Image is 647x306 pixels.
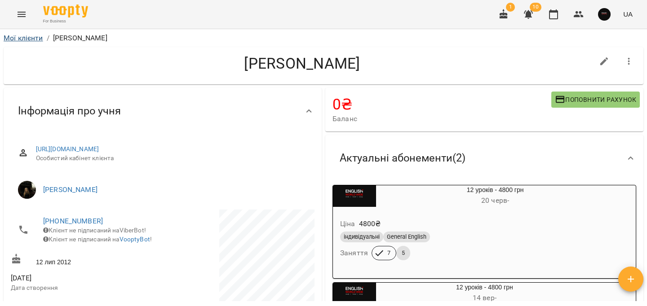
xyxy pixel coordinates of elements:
[43,185,97,194] a: [PERSON_NAME]
[551,92,640,108] button: Поповнити рахунок
[9,252,163,268] div: 12 лип 2012
[53,33,107,44] p: [PERSON_NAME]
[376,283,593,304] div: 12 уроків - 4800 грн
[506,3,515,12] span: 1
[332,114,551,124] span: Баланс
[4,88,322,134] div: Інформація про учня
[481,196,509,205] span: 20 черв -
[340,247,368,259] h6: Заняття
[43,4,88,17] img: Voopty Logo
[18,104,121,118] span: Інформація про учня
[340,233,383,241] span: індивідуальні
[11,273,161,284] span: [DATE]
[4,34,43,42] a: Мої клієнти
[598,8,611,21] img: 5eed76f7bd5af536b626cea829a37ad3.jpg
[555,94,636,105] span: Поповнити рахунок
[396,249,410,257] span: 5
[340,151,465,165] span: Актуальні абонементи ( 2 )
[340,218,355,230] h6: Ціна
[333,185,614,271] button: 12 уроків - 4800 грн20 черв- Ціна4800₴індивідуальніGeneral EnglishЗаняття75
[333,185,376,207] div: 12 уроків - 4800 грн
[47,33,49,44] li: /
[43,217,103,225] a: [PHONE_NUMBER]
[376,185,614,207] div: 12 уроків - 4800 грн
[325,135,643,181] div: Актуальні абонементи(2)
[43,18,88,24] span: For Business
[383,233,430,241] span: General English
[11,54,594,73] h4: [PERSON_NAME]
[36,145,99,153] a: [URL][DOMAIN_NAME]
[530,3,541,12] span: 10
[36,154,307,163] span: Особистий кабінет клієнта
[43,227,146,234] span: Клієнт не підписаний на ViberBot!
[43,236,152,243] span: Клієнт не підписаний на !
[120,236,150,243] a: VooptyBot
[620,6,636,22] button: UA
[382,249,396,257] span: 7
[623,9,633,19] span: UA
[473,293,496,302] span: 14 вер -
[332,95,551,114] h4: 0 ₴
[11,284,161,293] p: Дата створення
[4,33,643,44] nav: breadcrumb
[11,4,32,25] button: Menu
[18,181,36,199] img: Глеб Христина Ігорівна
[359,219,381,229] p: 4800 ₴
[333,283,376,304] div: 12 уроків - 4800 грн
